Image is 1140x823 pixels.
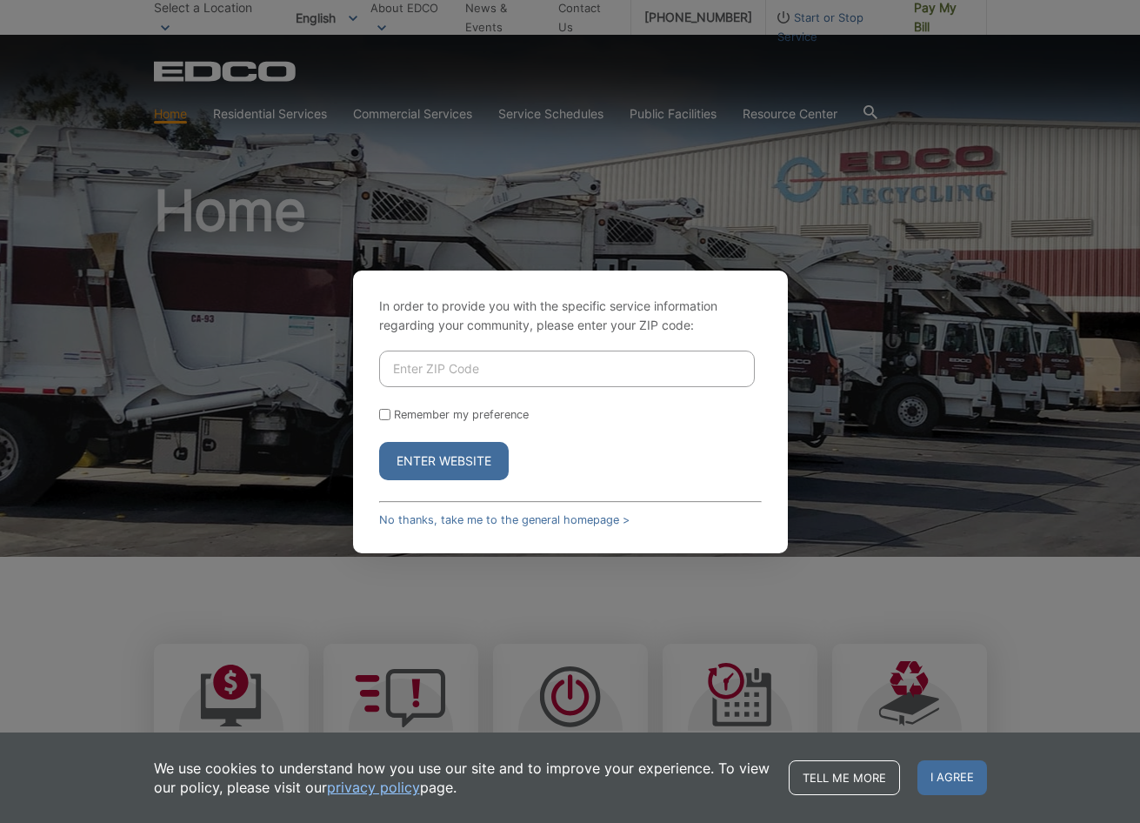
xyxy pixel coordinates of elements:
[379,442,509,480] button: Enter Website
[154,759,771,797] p: We use cookies to understand how you use our site and to improve your experience. To view our pol...
[379,297,762,335] p: In order to provide you with the specific service information regarding your community, please en...
[917,760,987,795] span: I agree
[394,408,529,421] label: Remember my preference
[379,351,755,387] input: Enter ZIP Code
[327,778,420,797] a: privacy policy
[379,513,630,526] a: No thanks, take me to the general homepage >
[789,760,900,795] a: Tell me more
